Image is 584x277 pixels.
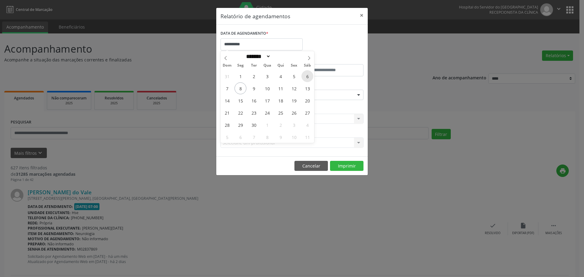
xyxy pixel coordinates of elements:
span: Setembro 13, 2025 [301,82,313,94]
span: Setembro 2, 2025 [248,70,260,82]
span: Outubro 10, 2025 [288,131,300,143]
span: Setembro 6, 2025 [301,70,313,82]
span: Setembro 27, 2025 [301,107,313,119]
span: Setembro 11, 2025 [275,82,287,94]
span: Setembro 8, 2025 [235,82,246,94]
span: Qua [261,64,274,68]
span: Setembro 15, 2025 [235,95,246,106]
span: Setembro 3, 2025 [261,70,273,82]
span: Setembro 14, 2025 [221,95,233,106]
span: Qui [274,64,287,68]
span: Setembro 12, 2025 [288,82,300,94]
span: Setembro 17, 2025 [261,95,273,106]
span: Outubro 6, 2025 [235,131,246,143]
span: Setembro 30, 2025 [248,119,260,131]
button: Imprimir [330,161,363,171]
button: Close [356,8,368,23]
span: Setembro 23, 2025 [248,107,260,119]
span: Outubro 9, 2025 [275,131,287,143]
span: Setembro 18, 2025 [275,95,287,106]
span: Setembro 20, 2025 [301,95,313,106]
span: Seg [234,64,247,68]
span: Ter [247,64,261,68]
span: Setembro 7, 2025 [221,82,233,94]
span: Setembro 16, 2025 [248,95,260,106]
span: Setembro 26, 2025 [288,107,300,119]
span: Setembro 22, 2025 [235,107,246,119]
span: Setembro 19, 2025 [288,95,300,106]
span: Setembro 5, 2025 [288,70,300,82]
span: Agosto 31, 2025 [221,70,233,82]
span: Sex [287,64,301,68]
span: Outubro 7, 2025 [248,131,260,143]
label: DATA DE AGENDAMENTO [221,29,268,38]
span: Outubro 5, 2025 [221,131,233,143]
h5: Relatório de agendamentos [221,12,290,20]
select: Month [244,53,271,60]
span: Setembro 10, 2025 [261,82,273,94]
span: Setembro 21, 2025 [221,107,233,119]
input: Year [271,53,291,60]
span: Setembro 25, 2025 [275,107,287,119]
span: Setembro 28, 2025 [221,119,233,131]
span: Sáb [301,64,314,68]
span: Outubro 4, 2025 [301,119,313,131]
span: Outubro 3, 2025 [288,119,300,131]
span: Dom [221,64,234,68]
span: Outubro 8, 2025 [261,131,273,143]
span: Setembro 9, 2025 [248,82,260,94]
span: Outubro 1, 2025 [261,119,273,131]
span: Outubro 11, 2025 [301,131,313,143]
span: Setembro 29, 2025 [235,119,246,131]
label: ATÉ [294,55,363,64]
span: Setembro 4, 2025 [275,70,287,82]
span: Setembro 24, 2025 [261,107,273,119]
span: Setembro 1, 2025 [235,70,246,82]
span: Outubro 2, 2025 [275,119,287,131]
button: Cancelar [294,161,328,171]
